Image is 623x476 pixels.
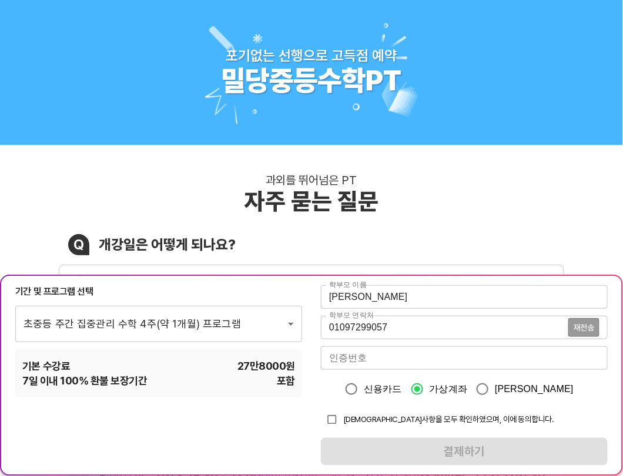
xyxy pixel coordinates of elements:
span: [DEMOGRAPHIC_DATA]사항을 모두 확인하였으며, 이에 동의합니다. [343,414,554,424]
span: 가상계좌 [430,382,468,396]
span: 27만8000 원 [237,359,295,373]
button: 재전송 [568,318,599,337]
div: Q [68,234,89,255]
input: 학부모 연락처를 입력해주세요 [321,316,568,339]
input: 학부모 이름을 입력해주세요 [321,285,608,309]
div: 과외를 뛰어넘은 PT [266,173,357,187]
div: 자주 묻는 질문 [244,187,379,215]
span: [PERSON_NAME] [495,382,574,396]
div: 포기없는 선행으로 고득점 예약 [226,47,397,64]
span: 기본 수강료 [22,359,70,373]
div: 초중등 주간 집중관리 수학 4주(약 1개월) 프로그램 [15,305,302,342]
span: 7 일 이내 100% 환불 보장기간 [22,373,147,388]
div: 기간 및 프로그램 선택 [15,285,302,298]
span: 신용카드 [364,382,402,396]
div: 개강일은 어떻게 되나요? [99,236,236,253]
span: 포함 [277,373,295,388]
div: 밀당중등수학PT [222,64,402,98]
span: 재전송 [574,323,594,332]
